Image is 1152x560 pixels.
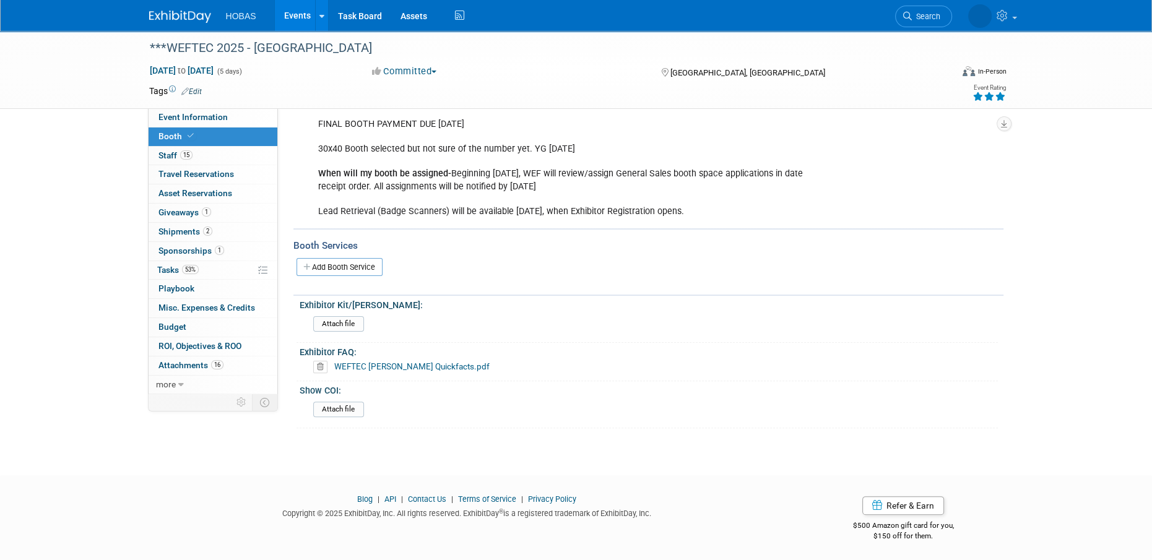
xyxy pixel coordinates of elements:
a: ROI, Objectives & ROO [149,337,277,356]
a: API [384,494,396,504]
a: Event Information [149,108,277,127]
span: ROI, Objectives & ROO [158,341,241,351]
span: 16 [211,360,223,369]
div: Copyright © 2025 ExhibitDay, Inc. All rights reserved. ExhibitDay is a registered trademark of Ex... [149,505,786,519]
span: Search [912,12,940,21]
a: Misc. Expenses & Credits [149,299,277,317]
span: [GEOGRAPHIC_DATA], [GEOGRAPHIC_DATA] [670,68,825,77]
a: Travel Reservations [149,165,277,184]
span: 2 [203,226,212,236]
td: Tags [149,85,202,97]
img: Format-Inperson.png [963,66,975,76]
span: 15 [180,150,193,160]
span: | [518,494,526,504]
span: Booth [158,131,196,141]
td: Toggle Event Tabs [252,394,277,410]
div: Show COI: [300,381,998,397]
span: | [398,494,406,504]
span: to [176,66,188,75]
div: FINAL BOOTH PAYMENT DUE [DATE] 30x40 Booth selected but not sure of the number yet. YG [DATE] Beg... [310,112,867,224]
a: more [149,376,277,394]
a: Privacy Policy [528,494,576,504]
img: Lia Chowdhury [968,4,992,28]
span: Misc. Expenses & Credits [158,303,255,312]
button: Committed [368,65,441,78]
span: (5 days) [216,67,242,75]
div: $500 Amazon gift card for you, [803,512,1003,541]
a: Tasks53% [149,261,277,280]
span: Asset Reservations [158,188,232,198]
i: Booth reservation complete [188,132,194,139]
div: Booth Services [293,239,1003,252]
a: Search [895,6,952,27]
span: Giveaways [158,207,211,217]
td: Personalize Event Tab Strip [231,394,253,410]
a: Budget [149,318,277,337]
span: more [156,379,176,389]
span: Sponsorships [158,246,224,256]
div: Event Rating [972,85,1005,91]
a: Delete attachment? [313,363,332,371]
span: Budget [158,322,186,332]
a: Staff15 [149,147,277,165]
span: Travel Reservations [158,169,234,179]
span: Staff [158,150,193,160]
span: Shipments [158,226,212,236]
span: [DATE] [DATE] [149,65,214,76]
img: ExhibitDay [149,11,211,23]
a: Terms of Service [458,494,516,504]
span: | [375,494,383,504]
a: Attachments16 [149,356,277,375]
a: Asset Reservations [149,184,277,203]
span: 1 [215,246,224,255]
div: Exhibitor Kit/[PERSON_NAME]: [300,296,998,311]
a: Contact Us [408,494,446,504]
a: Edit [181,87,202,96]
a: Sponsorships1 [149,242,277,261]
a: Add Booth Service [297,258,383,276]
span: Playbook [158,283,194,293]
div: Event Format [879,64,1007,83]
a: Blog [357,494,373,504]
span: Event Information [158,112,228,122]
b: When will my booth be assigned- [318,168,451,179]
span: Attachments [158,360,223,370]
a: Booth [149,127,277,146]
span: 1 [202,207,211,217]
div: Exhibitor FAQ: [300,343,998,358]
a: Playbook [149,280,277,298]
a: Giveaways1 [149,204,277,222]
span: 53% [182,265,199,274]
div: ***WEFTEC 2025 - [GEOGRAPHIC_DATA] [145,37,933,59]
span: HOBAS [226,11,256,21]
span: | [448,494,456,504]
a: WEFTEC [PERSON_NAME] Quickfacts.pdf [334,361,490,371]
span: Tasks [157,265,199,275]
a: Refer & Earn [862,496,944,515]
sup: ® [499,508,503,515]
div: In-Person [977,67,1006,76]
a: Shipments2 [149,223,277,241]
div: $150 off for them. [803,531,1003,541]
